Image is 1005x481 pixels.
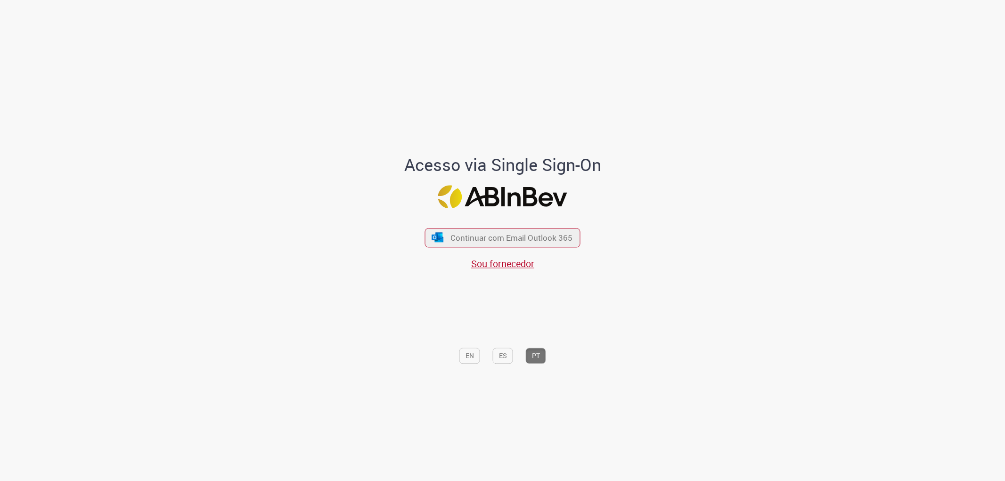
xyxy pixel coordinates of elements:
button: EN [459,348,480,364]
img: Logo ABInBev [438,186,567,209]
img: ícone Azure/Microsoft 360 [431,232,444,242]
h1: Acesso via Single Sign-On [372,155,633,174]
button: ícone Azure/Microsoft 360 Continuar com Email Outlook 365 [425,228,580,247]
button: ES [493,348,513,364]
a: Sou fornecedor [471,257,534,270]
button: PT [526,348,546,364]
span: Continuar com Email Outlook 365 [450,232,572,243]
